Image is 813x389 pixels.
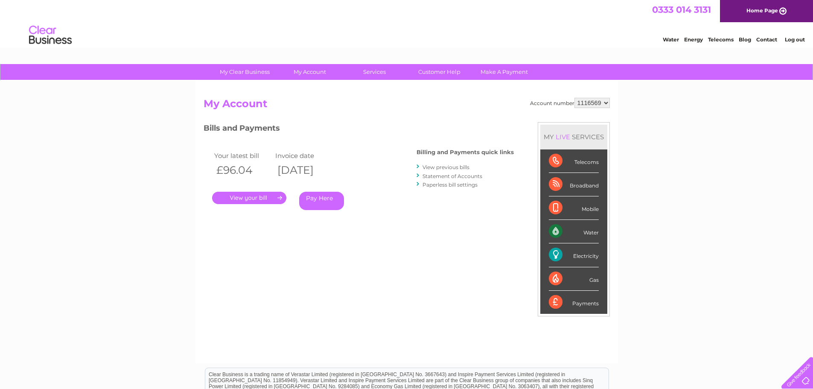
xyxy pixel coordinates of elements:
[210,64,280,80] a: My Clear Business
[530,98,610,108] div: Account number
[549,173,599,196] div: Broadband
[404,64,475,80] a: Customer Help
[756,36,777,43] a: Contact
[204,122,514,137] h3: Bills and Payments
[549,149,599,173] div: Telecoms
[549,291,599,314] div: Payments
[423,164,469,170] a: View previous bills
[273,161,335,179] th: [DATE]
[549,220,599,243] div: Water
[417,149,514,155] h4: Billing and Payments quick links
[469,64,539,80] a: Make A Payment
[273,150,335,161] td: Invoice date
[549,196,599,220] div: Mobile
[684,36,703,43] a: Energy
[274,64,345,80] a: My Account
[423,181,478,188] a: Paperless bill settings
[549,267,599,291] div: Gas
[549,243,599,267] div: Electricity
[205,5,609,41] div: Clear Business is a trading name of Verastar Limited (registered in [GEOGRAPHIC_DATA] No. 3667643...
[299,192,344,210] a: Pay Here
[663,36,679,43] a: Water
[29,22,72,48] img: logo.png
[785,36,805,43] a: Log out
[423,173,482,179] a: Statement of Accounts
[708,36,734,43] a: Telecoms
[652,4,711,15] a: 0333 014 3131
[212,192,286,204] a: .
[739,36,751,43] a: Blog
[204,98,610,114] h2: My Account
[212,150,274,161] td: Your latest bill
[339,64,410,80] a: Services
[212,161,274,179] th: £96.04
[554,133,572,141] div: LIVE
[540,125,607,149] div: MY SERVICES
